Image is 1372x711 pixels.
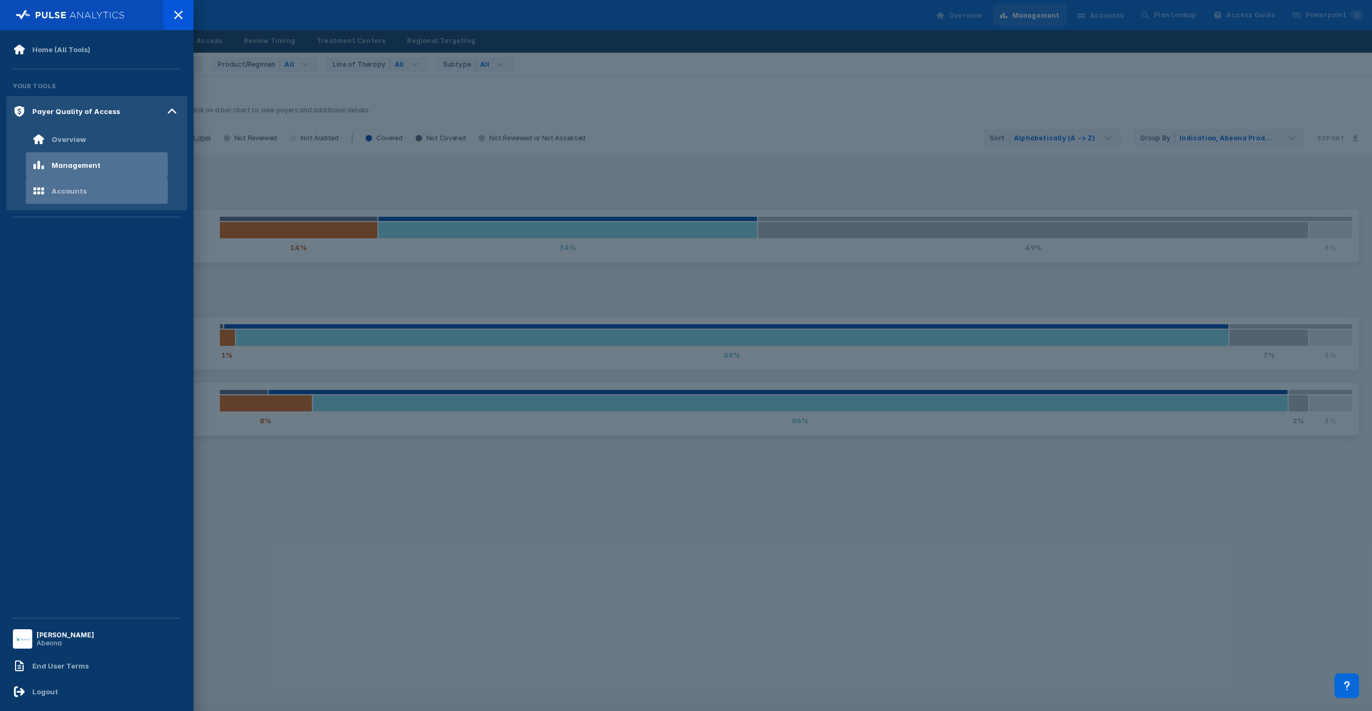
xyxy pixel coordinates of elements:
div: Payer Quality of Access [32,107,120,116]
a: End User Terms [6,653,187,679]
div: Management [52,161,101,169]
div: Abeona [37,639,94,647]
div: Your Tools [6,76,187,96]
div: Contact Support [1334,673,1359,698]
div: Home (All Tools) [32,45,90,54]
img: pulse-logo-full-white.svg [16,8,125,23]
div: End User Terms [32,662,89,670]
img: menu button [15,631,30,646]
div: [PERSON_NAME] [37,631,94,639]
a: Overview [6,126,187,152]
a: Accounts [6,178,187,204]
a: Management [6,152,187,178]
div: Accounts [52,187,87,195]
div: Logout [32,687,58,696]
div: Overview [52,135,86,144]
a: Home (All Tools) [6,37,187,62]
